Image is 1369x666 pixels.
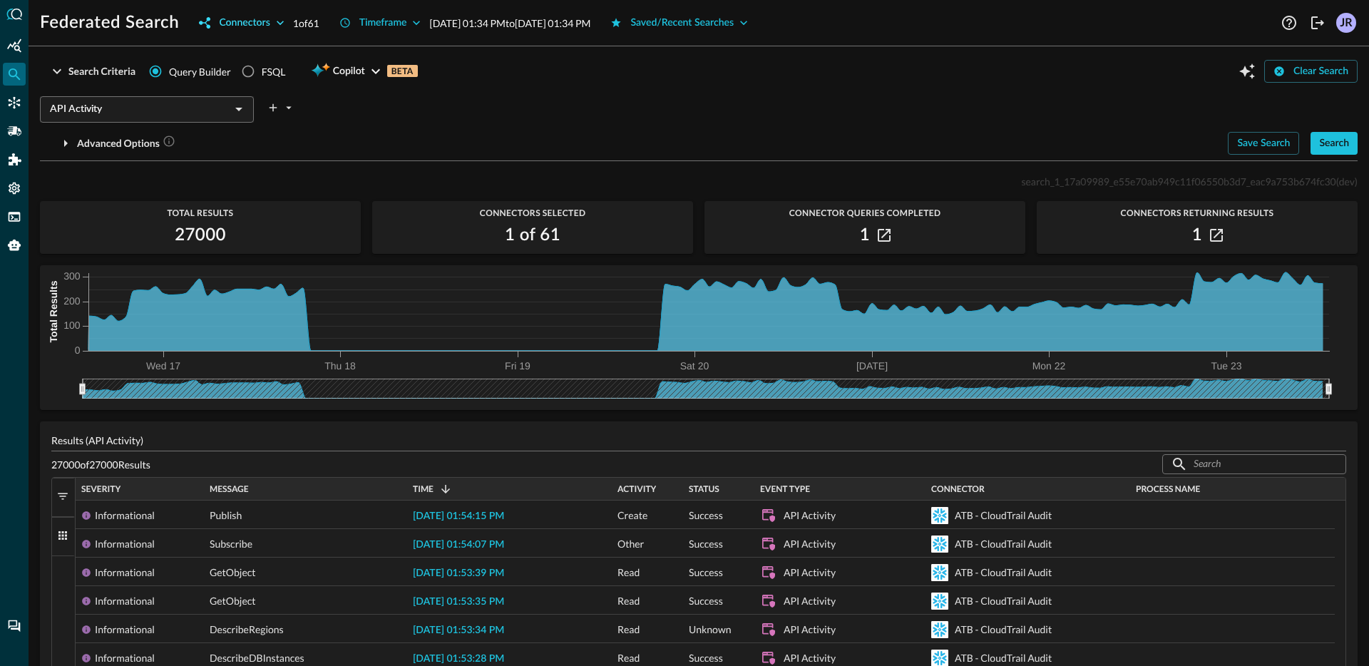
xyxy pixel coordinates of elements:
input: Select an Event Type [44,101,226,118]
span: Process Name [1136,484,1200,494]
div: API Activity [784,558,836,587]
span: Success [689,501,723,530]
span: [DATE] 01:53:39 PM [413,568,504,578]
span: Connector [931,484,985,494]
div: ATB - CloudTrail Audit [955,558,1052,587]
div: Informational [95,501,155,530]
div: ATB - CloudTrail Audit [955,501,1052,530]
div: Search Criteria [68,63,135,81]
div: API Activity [784,501,836,530]
button: Open Query Copilot [1236,60,1258,83]
tspan: Tue 23 [1211,360,1241,372]
div: Save Search [1237,135,1290,153]
span: Other [617,530,644,558]
p: [DATE] 01:34 PM to [DATE] 01:34 PM [429,16,590,31]
tspan: 200 [63,295,81,307]
div: Settings [3,177,26,200]
p: Results (API Activity) [51,433,1346,448]
button: CopilotBETA [302,60,426,83]
span: Query Builder [169,64,231,79]
div: API Activity [784,530,836,558]
tspan: Thu 18 [324,360,356,372]
div: ATB - CloudTrail Audit [955,587,1052,615]
button: Connectors [190,11,292,34]
div: Informational [95,558,155,587]
span: Subscribe [210,530,252,558]
svg: Snowflake [931,621,948,638]
button: Search Criteria [40,60,144,83]
svg: Snowflake [931,564,948,581]
span: Severity [81,484,121,494]
h2: 1 of 61 [505,224,560,247]
div: Connectors [219,14,270,32]
tspan: 300 [63,270,81,282]
p: BETA [387,65,418,77]
span: Publish [210,501,242,530]
tspan: Mon 22 [1032,360,1066,372]
h1: Federated Search [40,11,179,34]
div: Summary Insights [3,34,26,57]
button: Search [1311,132,1358,155]
span: (dev) [1336,175,1358,188]
span: Status [689,484,719,494]
tspan: Fri 19 [505,360,530,372]
button: Clear Search [1264,60,1358,83]
span: Copilot [333,63,365,81]
div: Informational [95,615,155,644]
div: Saved/Recent Searches [630,14,734,32]
div: API Activity [784,587,836,615]
span: Success [689,587,723,615]
div: Pipelines [3,120,26,143]
div: FSQL [262,64,286,79]
tspan: Total Results [48,280,59,342]
h2: 1 [860,224,870,247]
div: Informational [95,587,155,615]
button: Open [229,99,249,119]
span: [DATE] 01:53:35 PM [413,597,504,607]
h2: 27000 [175,224,226,247]
span: search_1_17a09989_e55e70ab949c11f06550b3d7_eac9a753b674fc30 [1021,175,1335,188]
span: Event Type [760,484,810,494]
svg: Snowflake [931,536,948,553]
div: Addons [4,148,26,171]
button: Advanced Options [40,132,184,155]
p: 1 of 61 [293,16,319,31]
span: [DATE] 01:54:15 PM [413,511,504,521]
span: Success [689,558,723,587]
span: [DATE] 01:54:07 PM [413,540,504,550]
span: DescribeRegions [210,615,284,644]
div: FSQL [3,205,26,228]
span: Activity [617,484,656,494]
span: GetObject [210,587,255,615]
span: Total Results [40,208,361,218]
span: Create [617,501,647,530]
button: Help [1278,11,1301,34]
span: GetObject [210,558,255,587]
tspan: Sat 20 [680,360,709,372]
span: Time [413,484,434,494]
span: Read [617,587,640,615]
div: Clear Search [1293,63,1348,81]
button: plus-arrow-button [265,96,297,119]
div: Search [1319,135,1349,153]
p: 27000 of 27000 Results [51,457,150,472]
div: Query Agent [3,234,26,257]
span: [DATE] 01:53:28 PM [413,654,504,664]
button: Save Search [1228,132,1299,155]
div: JR [1336,13,1356,33]
span: Read [617,615,640,644]
span: [DATE] 01:53:34 PM [413,625,504,635]
button: Saved/Recent Searches [602,11,757,34]
div: Advanced Options [77,135,175,153]
div: ATB - CloudTrail Audit [955,615,1052,644]
div: Chat [3,615,26,637]
div: API Activity [784,615,836,644]
h2: 1 [1192,224,1202,247]
svg: Snowflake [931,593,948,610]
span: Read [617,558,640,587]
div: Connectors [3,91,26,114]
span: Success [689,530,723,558]
div: Informational [95,530,155,558]
button: Logout [1306,11,1329,34]
div: ATB - CloudTrail Audit [955,530,1052,558]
